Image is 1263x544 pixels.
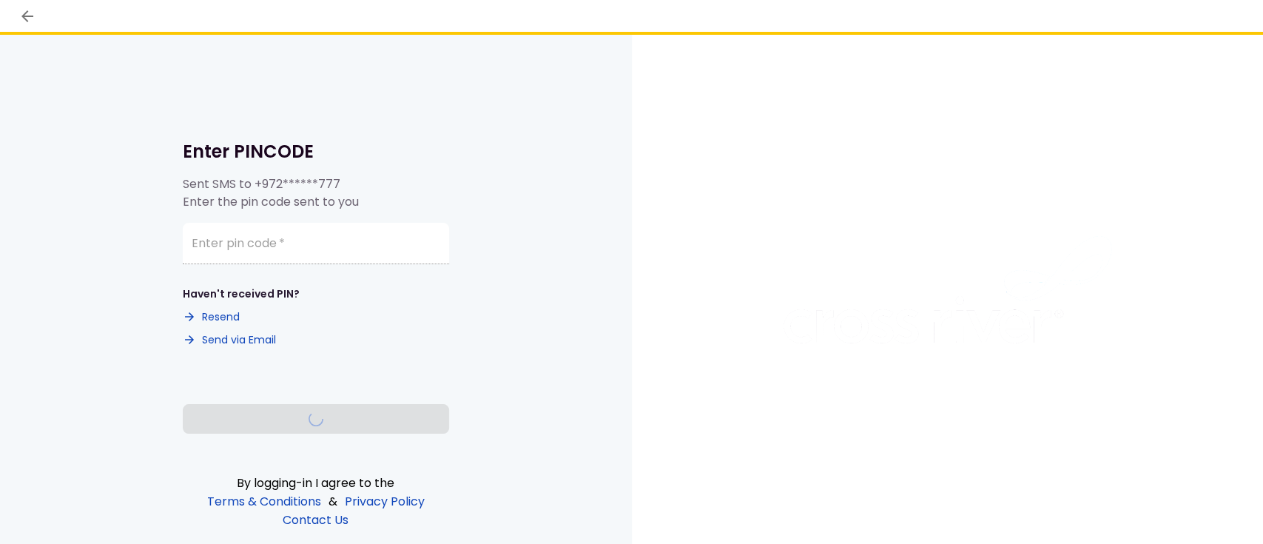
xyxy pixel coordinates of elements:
div: Haven't received PIN? [183,286,300,302]
img: AIO logo [784,236,1111,343]
a: Terms & Conditions [207,492,321,511]
a: Contact Us [183,511,449,529]
div: By logging-in I agree to the [183,474,449,492]
a: Privacy Policy [345,492,425,511]
button: back [15,4,40,29]
div: & [183,492,449,511]
button: Resend [183,309,240,325]
div: Sent SMS to Enter the pin code sent to you [183,175,449,211]
button: Send via Email [183,332,276,348]
h1: Enter PINCODE [183,140,449,164]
